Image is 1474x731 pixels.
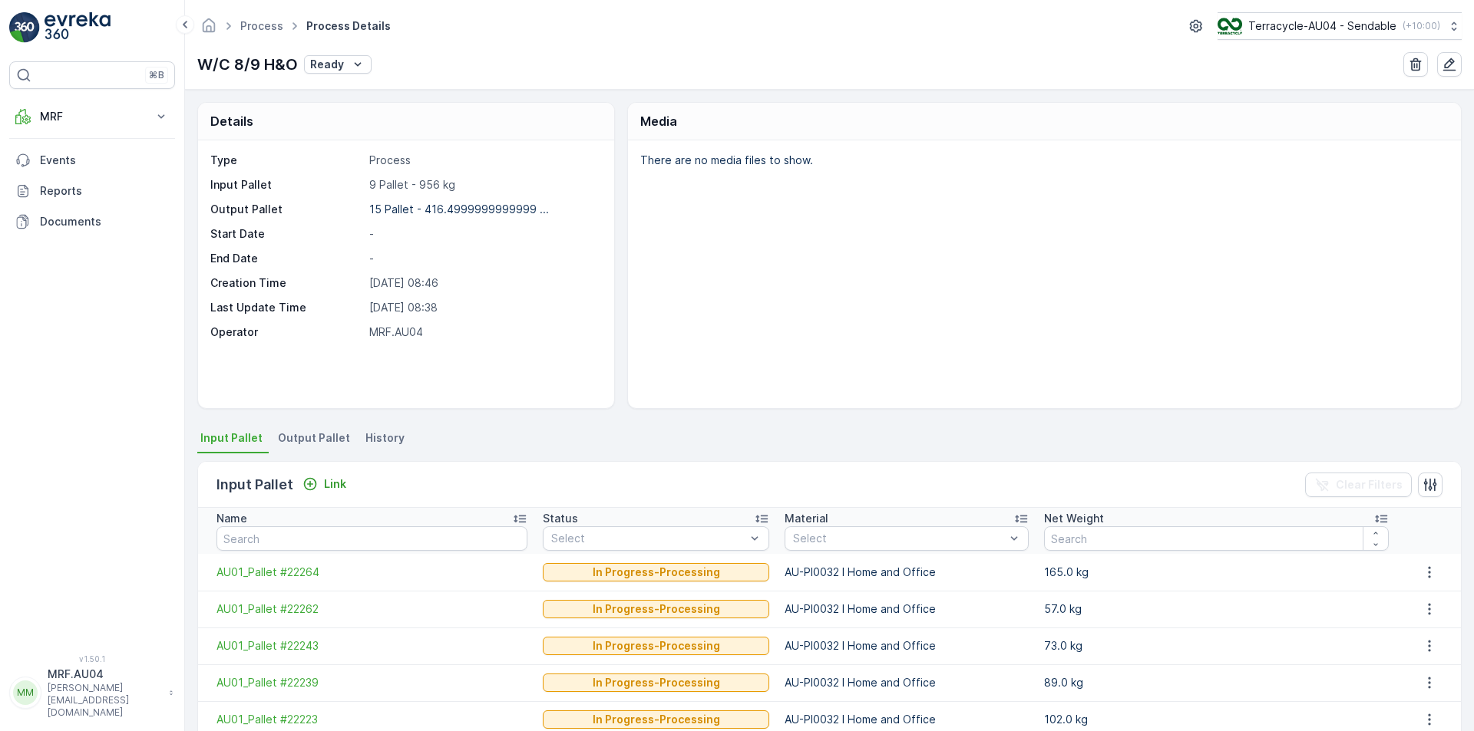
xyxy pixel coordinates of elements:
[365,430,405,446] span: History
[216,675,527,690] a: AU01_Pallet #22239
[543,710,769,729] button: In Progress-Processing
[593,565,720,580] p: In Progress-Processing
[149,69,164,81] p: ⌘B
[543,673,769,692] button: In Progress-Processing
[369,153,598,168] p: Process
[197,53,298,76] p: W/C 8/9 H&O
[369,226,598,242] p: -
[785,511,828,526] p: Material
[200,23,217,36] a: Homepage
[1044,565,1389,580] p: 165.0 kg
[1044,712,1389,727] p: 102.0 kg
[551,531,745,546] p: Select
[304,55,372,74] button: Ready
[216,511,247,526] p: Name
[1218,18,1242,35] img: terracycle_logo.png
[303,18,394,34] span: Process Details
[1403,20,1440,32] p: ( +10:00 )
[9,101,175,132] button: MRF
[200,430,263,446] span: Input Pallet
[593,712,720,727] p: In Progress-Processing
[324,476,346,492] p: Link
[9,654,175,663] span: v 1.50.1
[1044,511,1104,526] p: Net Weight
[1336,477,1403,492] p: Clear Filters
[48,682,161,719] p: [PERSON_NAME][EMAIL_ADDRESS][DOMAIN_NAME]
[210,300,363,315] p: Last Update Time
[210,251,363,266] p: End Date
[543,563,769,581] button: In Progress-Processing
[210,202,363,217] p: Output Pallet
[240,19,283,32] a: Process
[13,680,38,705] div: MM
[210,177,363,193] p: Input Pallet
[593,638,720,654] p: In Progress-Processing
[210,275,363,291] p: Creation Time
[785,712,1029,727] p: AU-PI0032 I Home and Office
[278,430,350,446] span: Output Pallet
[48,667,161,682] p: MRF.AU04
[785,638,1029,654] p: AU-PI0032 I Home and Office
[9,667,175,719] button: MMMRF.AU04[PERSON_NAME][EMAIL_ADDRESS][DOMAIN_NAME]
[543,637,769,655] button: In Progress-Processing
[640,112,677,130] p: Media
[1044,675,1389,690] p: 89.0 kg
[793,531,1005,546] p: Select
[785,601,1029,617] p: AU-PI0032 I Home and Office
[1305,473,1412,497] button: Clear Filters
[785,565,1029,580] p: AU-PI0032 I Home and Office
[296,475,352,493] button: Link
[310,57,344,72] p: Ready
[216,601,527,617] a: AU01_Pallet #22262
[210,226,363,242] p: Start Date
[369,324,598,340] p: MRF.AU04
[210,324,363,340] p: Operator
[543,511,578,526] p: Status
[369,203,549,216] p: 15 Pallet - 416.4999999999999 ...
[1044,638,1389,654] p: 73.0 kg
[40,153,169,168] p: Events
[369,177,598,193] p: 9 Pallet - 956 kg
[40,109,144,124] p: MRF
[369,275,598,291] p: [DATE] 08:46
[593,675,720,690] p: In Progress-Processing
[593,601,720,617] p: In Progress-Processing
[9,206,175,237] a: Documents
[1218,12,1462,40] button: Terracycle-AU04 - Sendable(+10:00)
[216,474,293,496] p: Input Pallet
[785,675,1029,690] p: AU-PI0032 I Home and Office
[9,145,175,176] a: Events
[216,712,527,727] a: AU01_Pallet #22223
[216,638,527,654] a: AU01_Pallet #22243
[369,300,598,315] p: [DATE] 08:38
[1044,601,1389,617] p: 57.0 kg
[1248,18,1396,34] p: Terracycle-AU04 - Sendable
[210,112,253,130] p: Details
[543,600,769,618] button: In Progress-Processing
[9,176,175,206] a: Reports
[45,12,111,43] img: logo_light-DOdMpM7g.png
[216,526,527,551] input: Search
[9,12,40,43] img: logo
[1044,526,1389,551] input: Search
[40,183,169,199] p: Reports
[40,214,169,229] p: Documents
[369,251,598,266] p: -
[210,153,363,168] p: Type
[216,565,527,580] a: AU01_Pallet #22264
[640,153,1445,168] p: There are no media files to show.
